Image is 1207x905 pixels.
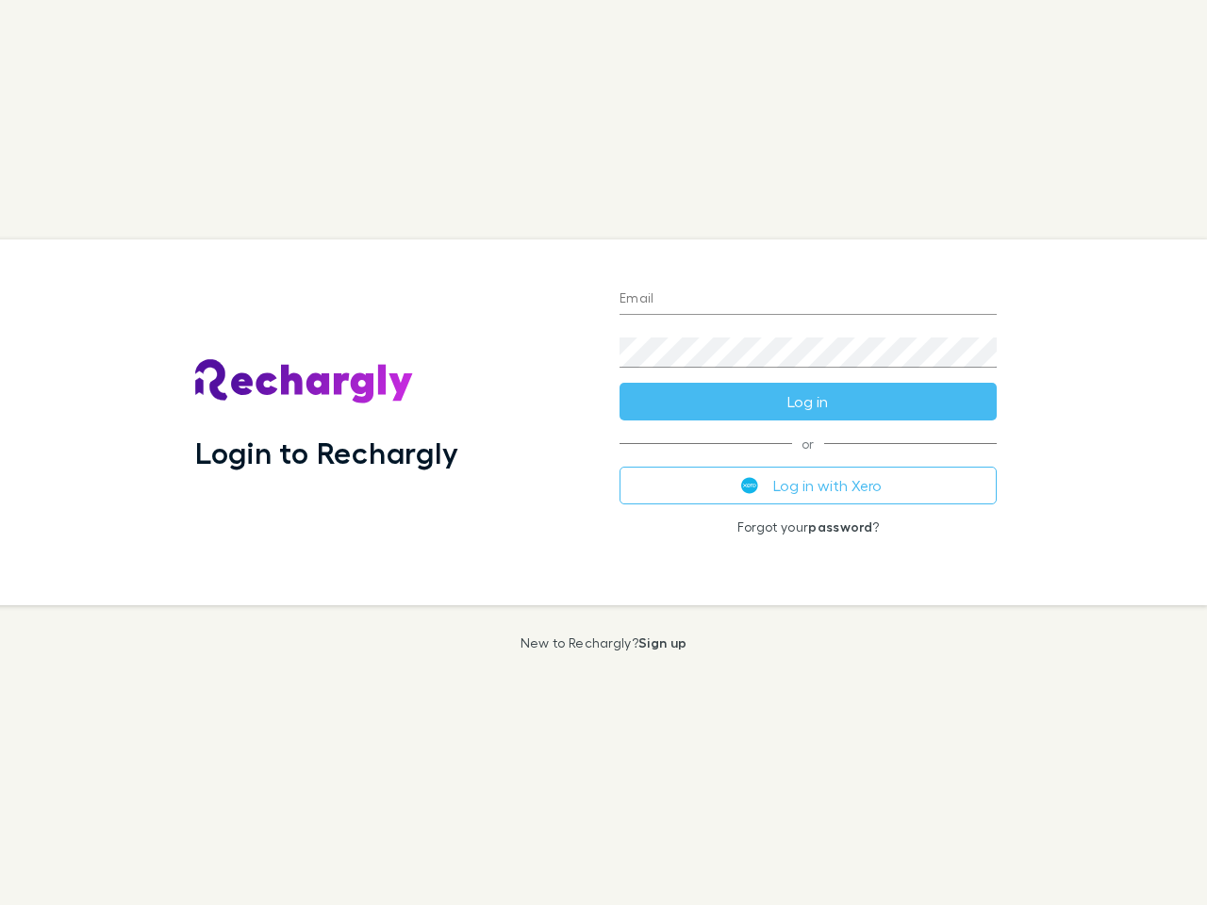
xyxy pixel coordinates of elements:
h1: Login to Rechargly [195,435,458,470]
img: Xero's logo [741,477,758,494]
button: Log in [620,383,997,420]
a: Sign up [638,634,686,650]
img: Rechargly's Logo [195,359,414,404]
p: Forgot your ? [620,519,997,535]
a: password [808,518,872,535]
button: Log in with Xero [620,467,997,504]
span: or [620,443,997,444]
p: New to Rechargly? [521,635,687,650]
